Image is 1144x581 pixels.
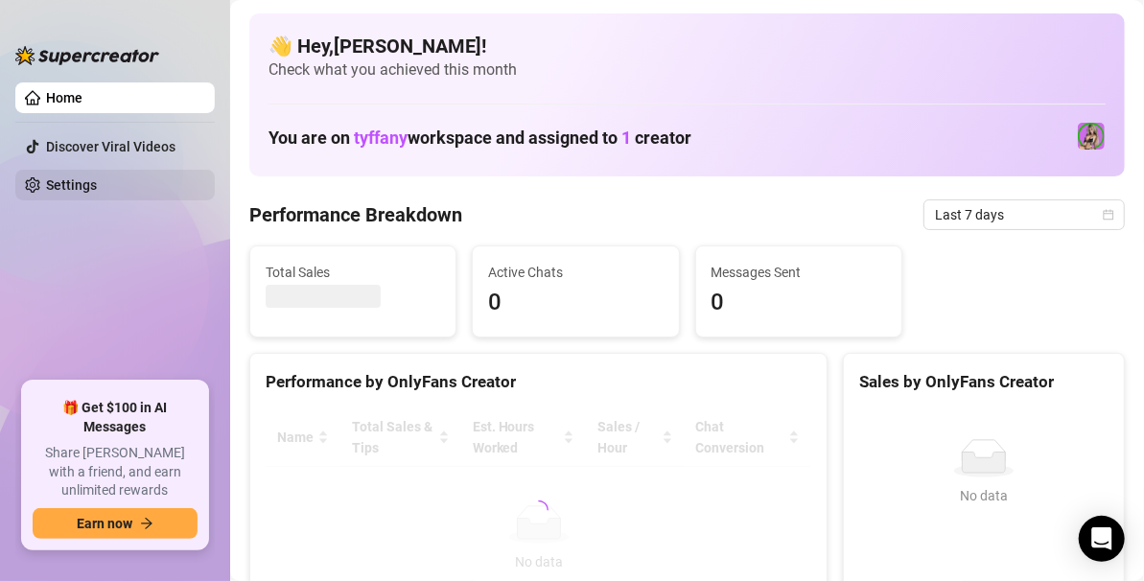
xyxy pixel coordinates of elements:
[266,262,440,283] span: Total Sales
[488,285,663,321] span: 0
[859,369,1109,395] div: Sales by OnlyFans Creator
[1103,209,1114,221] span: calendar
[1078,123,1105,150] img: NEW
[15,46,159,65] img: logo-BBDzfeDw.svg
[268,128,691,149] h1: You are on workspace and assigned to creator
[46,139,175,154] a: Discover Viral Videos
[354,128,408,148] span: tyffany
[140,517,153,530] span: arrow-right
[935,200,1113,229] span: Last 7 days
[712,262,886,283] span: Messages Sent
[77,516,132,531] span: Earn now
[712,285,886,321] span: 0
[33,508,198,539] button: Earn nowarrow-right
[33,399,198,436] span: 🎁 Get $100 in AI Messages
[266,369,811,395] div: Performance by OnlyFans Creator
[1079,516,1125,562] div: Open Intercom Messenger
[867,485,1101,506] div: No data
[488,262,663,283] span: Active Chats
[46,177,97,193] a: Settings
[249,201,462,228] h4: Performance Breakdown
[268,33,1106,59] h4: 👋 Hey, [PERSON_NAME] !
[46,90,82,105] a: Home
[268,59,1106,81] span: Check what you achieved this month
[525,498,551,523] span: loading
[33,444,198,500] span: Share [PERSON_NAME] with a friend, and earn unlimited rewards
[621,128,631,148] span: 1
